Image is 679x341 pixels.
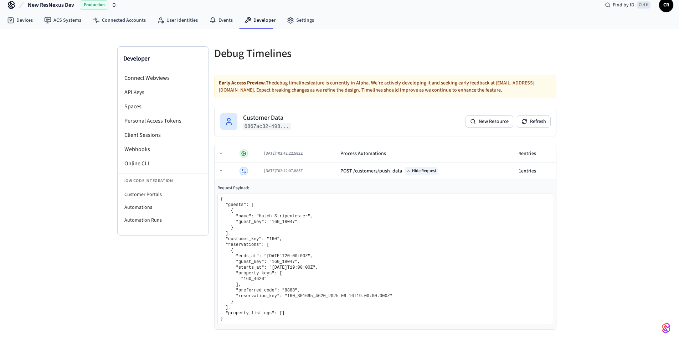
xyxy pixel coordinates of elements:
[118,114,208,128] li: Personal Access Tokens
[221,196,550,322] pre: { "guests": [ { "name": "Hatch Stripentester", "guest_key": "160_18047" } ], "customer_key": "160...
[214,75,556,98] div: The debug timelines feature is currently in Alpha. We're actively developing it and seeking early...
[243,113,283,123] h2: Customer Data
[281,14,320,27] a: Settings
[519,150,553,157] div: 4 entries
[80,0,108,10] span: Production
[662,322,670,334] img: SeamLogoGradient.69752ec5.svg
[340,150,386,157] div: Process Automations
[214,46,381,61] h5: Debug Timelines
[405,167,438,175] button: Hide Request
[264,168,335,174] div: [DATE]T02:42:07.885Z
[637,1,650,9] span: Ctrl K
[118,85,208,99] li: API Keys
[217,185,249,191] span: Request Payload:
[118,174,208,188] li: Low Code Integration
[118,71,208,85] li: Connect Webviews
[118,99,208,114] li: Spaces
[219,79,266,87] strong: Early Access Preview.
[151,14,204,27] a: User Identities
[613,1,634,9] span: Find by ID
[118,142,208,156] li: Webhooks
[219,79,534,94] a: [EMAIL_ADDRESS][DOMAIN_NAME]
[243,123,291,130] code: 6867ac32-498...
[87,14,151,27] a: Connected Accounts
[238,14,281,27] a: Developer
[28,1,74,9] span: New ResNexus Dev
[264,151,335,156] div: [DATE]T02:42:22.582Z
[466,116,513,127] button: New Resource
[1,14,38,27] a: Devices
[517,116,550,127] button: Refresh
[118,128,208,142] li: Client Sessions
[204,14,238,27] a: Events
[118,214,208,227] li: Automation Runs
[519,167,553,175] div: 1 entries
[340,167,402,175] div: POST /customers/push_data
[38,14,87,27] a: ACS Systems
[118,201,208,214] li: Automations
[118,156,208,171] li: Online CLI
[118,188,208,201] li: Customer Portals
[123,54,202,64] h3: Developer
